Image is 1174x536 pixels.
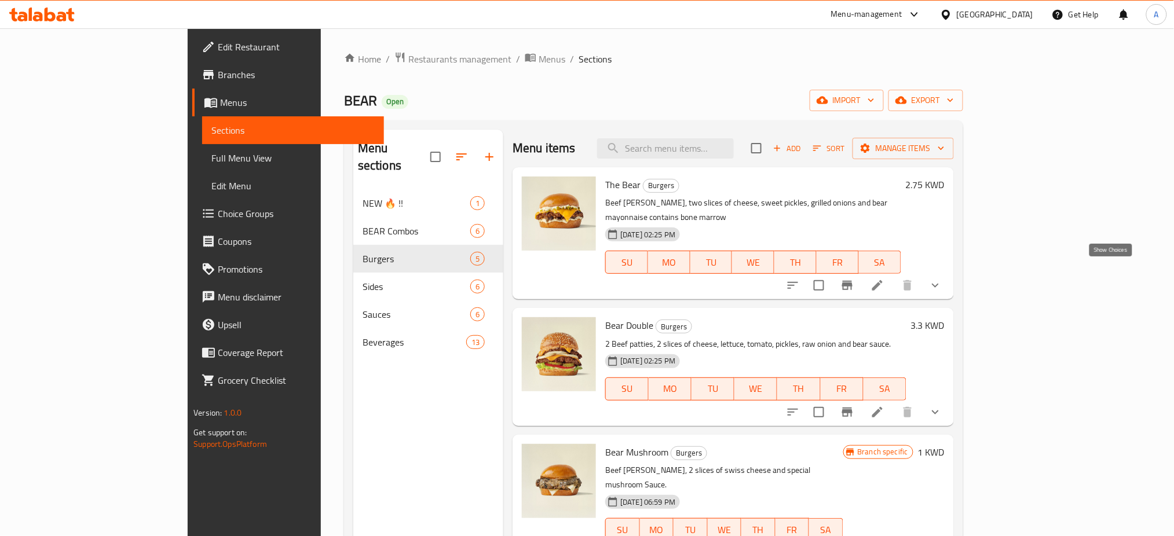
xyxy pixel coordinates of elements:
div: Sauces6 [353,300,503,328]
span: Sort sections [448,143,476,171]
span: 1 [471,198,484,209]
button: TH [777,377,820,401]
span: FR [825,380,859,397]
button: import [810,90,884,111]
li: / [516,52,520,66]
a: Grocery Checklist [192,366,384,394]
span: TH [779,254,812,271]
span: Select to update [807,400,831,424]
span: Sections [579,52,612,66]
span: Coverage Report [218,346,375,359]
button: Branch-specific-item [833,398,861,426]
span: SA [868,380,902,397]
a: Edit Menu [202,172,384,200]
a: Menu disclaimer [192,283,384,311]
a: Edit menu item [871,405,884,419]
span: 13 [467,337,484,348]
span: The Bear [605,176,641,193]
span: [DATE] 02:25 PM [616,229,680,240]
button: WE [732,251,774,274]
span: 6 [471,226,484,237]
button: show more [921,271,949,299]
div: Sides6 [353,273,503,300]
span: SU [610,380,644,397]
div: Beverages13 [353,328,503,356]
svg: Show Choices [928,405,942,419]
span: SU [610,254,643,271]
span: 6 [471,309,484,320]
span: Burgers [671,446,707,460]
button: Manage items [853,138,954,159]
span: Sort items [806,139,853,157]
span: Burgers [643,179,679,192]
h2: Menu items [513,139,576,157]
span: TU [695,254,728,271]
span: Restaurants management [408,52,511,66]
span: 5 [471,254,484,265]
a: Edit menu item [871,278,884,292]
div: items [470,280,485,293]
img: Bear Mushroom [522,444,596,518]
button: WE [734,377,777,401]
span: Promotions [218,262,375,276]
button: TU [690,251,733,274]
span: A [1154,8,1159,21]
li: / [386,52,390,66]
button: Add [769,139,806,157]
div: Burgers [363,252,470,266]
div: NEW 🔥 !! [363,196,470,210]
p: 2 Beef patties, 2 slices of cheese, lettuce, tomato, pickles, raw onion and bear sauce. [605,337,906,351]
span: TU [696,380,730,397]
span: Edit Menu [211,179,375,193]
button: sort-choices [779,398,807,426]
span: Grocery Checklist [218,373,375,387]
div: items [466,335,485,349]
span: Branch specific [853,446,913,457]
span: import [819,93,875,108]
button: MO [648,251,690,274]
a: Menus [525,52,565,67]
span: Bear Mushroom [605,443,668,461]
a: Coupons [192,227,384,255]
span: export [898,93,954,108]
span: Add item [769,139,806,157]
span: Version: [193,405,222,420]
a: Promotions [192,255,384,283]
button: FR [821,377,864,401]
div: items [470,224,485,238]
div: Burgers [671,446,707,460]
a: Choice Groups [192,200,384,227]
h6: 1 KWD [918,444,945,460]
span: Menu disclaimer [218,290,375,304]
div: [GEOGRAPHIC_DATA] [957,8,1033,21]
a: Support.OpsPlatform [193,436,267,451]
span: TH [782,380,815,397]
div: items [470,196,485,210]
button: Add section [476,143,503,171]
a: Coverage Report [192,339,384,366]
span: WE [739,380,773,397]
span: Sauces [363,307,470,321]
div: Burgers [643,179,679,193]
span: [DATE] 02:25 PM [616,355,680,366]
button: TH [774,251,817,274]
nav: breadcrumb [344,52,963,67]
span: Open [382,97,408,107]
button: delete [894,271,921,299]
a: Full Menu View [202,144,384,172]
span: Menus [539,52,565,66]
span: Select to update [807,273,831,298]
div: Menu-management [831,8,902,21]
span: Burgers [656,320,692,333]
span: BEAR Combos [363,224,470,238]
span: FR [821,254,854,271]
span: 1.0.0 [224,405,242,420]
h6: 3.3 KWD [911,317,945,333]
p: Beef [PERSON_NAME], two slices of cheese, sweet pickles, grilled onions and bear mayonnaise conta... [605,196,901,225]
span: MO [653,380,687,397]
button: SA [859,251,901,274]
div: BEAR Combos6 [353,217,503,245]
